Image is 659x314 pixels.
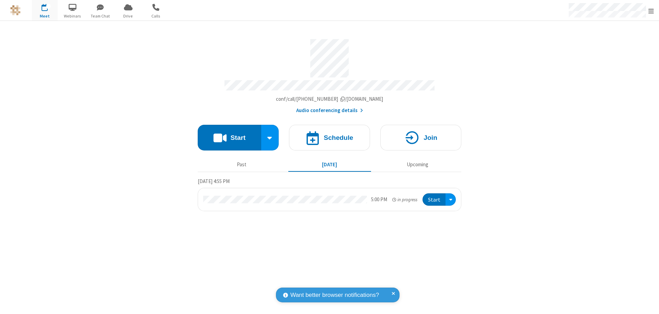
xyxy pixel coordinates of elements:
[642,296,654,309] iframe: Chat
[198,34,461,114] section: Account details
[200,158,283,171] button: Past
[289,125,370,150] button: Schedule
[60,13,85,19] span: Webinars
[423,193,446,206] button: Start
[198,178,230,184] span: [DATE] 4:55 PM
[115,13,141,19] span: Drive
[296,107,363,114] button: Audio conferencing details
[198,125,261,150] button: Start
[424,134,437,141] h4: Join
[198,177,461,212] section: Today's Meetings
[446,193,456,206] div: Open menu
[143,13,169,19] span: Calls
[10,5,21,15] img: QA Selenium DO NOT DELETE OR CHANGE
[88,13,113,19] span: Team Chat
[290,291,379,300] span: Want better browser notifications?
[392,196,417,203] em: in progress
[32,13,58,19] span: Meet
[288,158,371,171] button: [DATE]
[380,125,461,150] button: Join
[371,196,387,204] div: 5:00 PM
[230,134,245,141] h4: Start
[276,96,383,102] span: Copy my meeting room link
[46,4,51,9] div: 1
[261,125,279,150] div: Start conference options
[276,95,383,103] button: Copy my meeting room linkCopy my meeting room link
[376,158,459,171] button: Upcoming
[324,134,353,141] h4: Schedule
